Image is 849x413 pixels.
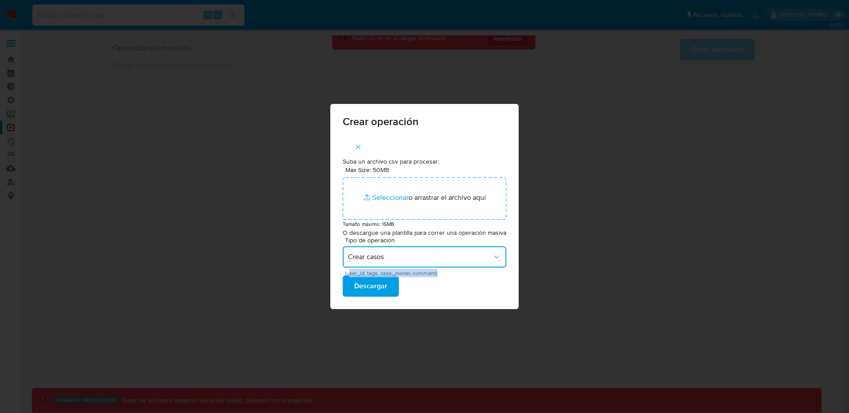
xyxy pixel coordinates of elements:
p: Suba un archivo csv para procesar: [343,157,506,166]
button: Descargar [343,275,399,297]
span: (user_id, tags, case_owner, comment) [345,271,509,275]
span: Crear operación [343,116,506,127]
span: Tipo de operación [345,237,509,243]
label: Max Size: 50MB [345,166,389,174]
p: O descargue una plantilla para correr una operación masiva [343,229,506,237]
span: Crear casos [348,252,492,261]
span: Descargar [354,276,387,296]
small: Tamaño máximo: 15MB [343,220,394,228]
button: Crear casos [343,246,506,268]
